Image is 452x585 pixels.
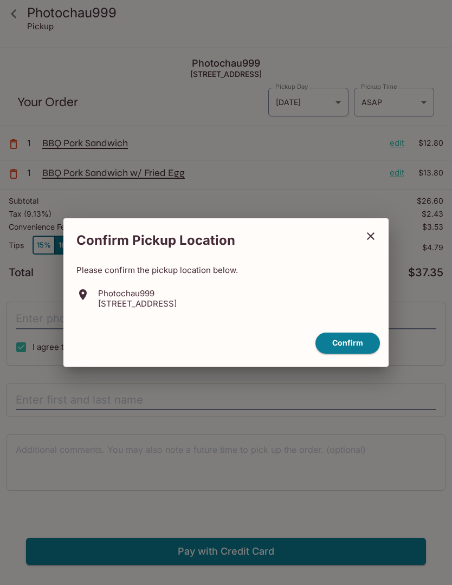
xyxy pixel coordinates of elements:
[76,265,376,275] p: Please confirm the pickup location below.
[315,333,380,354] button: confirm
[98,298,177,309] p: [STREET_ADDRESS]
[98,288,177,298] p: Photochau999
[63,227,357,254] h2: Confirm Pickup Location
[357,223,384,250] button: close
